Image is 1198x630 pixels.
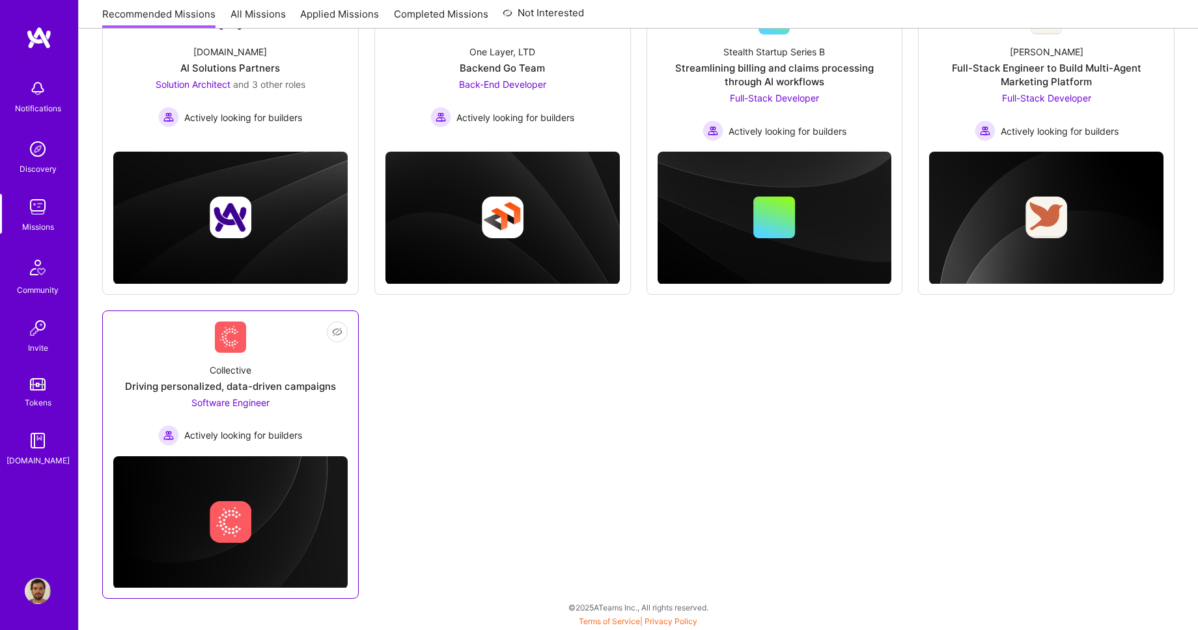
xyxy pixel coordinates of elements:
span: Actively looking for builders [1001,124,1119,138]
div: [PERSON_NAME] [1010,45,1083,59]
span: Actively looking for builders [729,124,846,138]
a: Applied Missions [300,7,379,29]
div: Driving personalized, data-driven campaigns [125,379,336,393]
a: Completed Missions [394,7,488,29]
a: Company Logo[PERSON_NAME]Full-Stack Engineer to Build Multi-Agent Marketing PlatformFull-Stack De... [929,3,1163,141]
span: Software Engineer [191,397,270,408]
div: Notifications [15,102,61,115]
div: Full-Stack Engineer to Build Multi-Agent Marketing Platform [929,61,1163,89]
img: logo [26,26,52,49]
img: cover [929,152,1163,284]
img: Invite [25,315,51,341]
div: Streamlining billing and claims processing through AI workflows [658,61,892,89]
div: [DOMAIN_NAME] [7,454,70,467]
div: AI Solutions Partners [180,61,280,75]
div: One Layer, LTD [469,45,535,59]
span: Actively looking for builders [184,428,302,442]
img: tokens [30,378,46,390]
div: Invite [28,341,48,355]
img: Community [22,252,53,283]
a: Terms of Service [579,616,640,626]
img: guide book [25,428,51,454]
span: | [579,616,697,626]
i: icon EyeClosed [332,327,342,337]
a: Company LogoCollectiveDriving personalized, data-driven campaignsSoftware Engineer Actively looki... [113,322,348,446]
span: Back-End Developer [459,79,546,90]
img: Company logo [210,197,251,238]
img: User Avatar [25,578,51,604]
a: All Missions [230,7,286,29]
a: Privacy Policy [645,616,697,626]
div: Discovery [20,162,57,176]
img: Company logo [210,501,251,543]
a: Company LogoOne Layer, LTDBackend Go TeamBack-End Developer Actively looking for buildersActively... [385,3,620,138]
a: User Avatar [21,578,54,604]
img: cover [385,152,620,284]
img: cover [658,152,892,284]
span: Full-Stack Developer [1002,92,1091,103]
div: © 2025 ATeams Inc., All rights reserved. [78,591,1198,623]
img: Company logo [1025,197,1067,238]
div: Collective [210,363,251,377]
img: Company Logo [215,322,246,353]
span: Actively looking for builders [184,111,302,124]
span: Full-Stack Developer [730,92,819,103]
div: Community [17,283,59,297]
img: Company logo [482,197,523,238]
img: teamwork [25,194,51,220]
span: and 3 other roles [233,79,305,90]
img: cover [113,456,348,589]
div: [DOMAIN_NAME] [193,45,267,59]
img: Actively looking for builders [430,107,451,128]
div: Missions [22,220,54,234]
span: Actively looking for builders [456,111,574,124]
img: Actively looking for builders [975,120,996,141]
a: Stealth Startup Series BStreamlining billing and claims processing through AI workflowsFull-Stack... [658,3,892,141]
a: Not Interested [503,5,584,29]
img: discovery [25,136,51,162]
img: Actively looking for builders [158,107,179,128]
div: Backend Go Team [460,61,545,75]
div: Tokens [25,396,51,409]
img: Actively looking for builders [158,425,179,446]
img: cover [113,152,348,284]
div: Stealth Startup Series B [723,45,825,59]
span: Solution Architect [156,79,230,90]
a: Recommended Missions [102,7,216,29]
a: Company Logo[DOMAIN_NAME]AI Solutions PartnersSolution Architect and 3 other rolesActively lookin... [113,3,348,138]
img: bell [25,75,51,102]
img: Actively looking for builders [703,120,723,141]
